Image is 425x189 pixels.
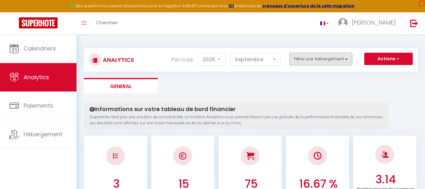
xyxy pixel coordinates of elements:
span: Hébergement [24,130,62,138]
img: Super Booking [19,17,58,28]
button: Actions [364,53,413,65]
p: Superhote n'est pas une solution de comptabilité. La fonction Analytics vous permet d'avoir une v... [90,114,383,126]
button: Filtrer par hébergement [289,53,352,65]
label: Période [171,53,193,67]
span: [PERSON_NAME] [352,19,396,27]
span: Analytics [24,73,49,81]
span: Paiements [24,102,53,109]
li: General [84,78,158,93]
img: ... [338,18,348,27]
h4: Informations sur votre tableau de bord financier [90,106,383,113]
img: logout [410,19,418,27]
span: Chercher [96,19,118,26]
a: ICI [228,3,234,9]
span: Calendriers [24,44,56,52]
h3: 3.14 [356,173,415,186]
h3: Analytics [101,53,134,67]
a: ... [PERSON_NAME] [333,12,404,34]
a: créneaux d'ouverture de la salle migration [262,3,355,9]
button: Ouvrir le widget de chat LiveChat [5,3,24,21]
a: Chercher [91,12,122,34]
img: NO IMAGE [113,153,118,158]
